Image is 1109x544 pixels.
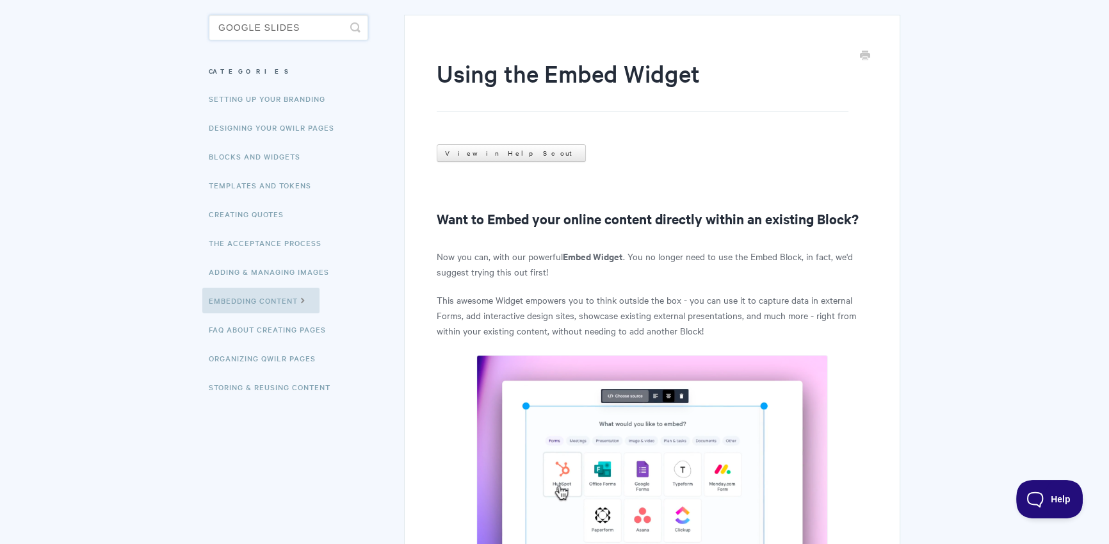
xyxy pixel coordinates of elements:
[209,86,335,111] a: Setting up your Branding
[437,208,868,229] h2: Want to Embed your online content directly within an existing Block?
[209,144,310,169] a: Blocks and Widgets
[202,288,320,313] a: Embedding Content
[209,230,331,256] a: The Acceptance Process
[209,345,325,371] a: Organizing Qwilr Pages
[209,60,368,83] h3: Categories
[563,249,623,263] strong: Embed Widget
[209,259,339,284] a: Adding & Managing Images
[1016,480,1083,518] iframe: Toggle Customer Support
[437,249,868,279] p: Now you can, with our powerful . You no longer need to use the Embed Block, in fact, we'd suggest...
[209,201,293,227] a: Creating Quotes
[437,144,586,162] a: View in Help Scout
[437,292,868,338] p: This awesome Widget empowers you to think outside the box - you can use it to capture data in ext...
[860,49,870,63] a: Print this Article
[437,57,848,112] h1: Using the Embed Widget
[209,115,344,140] a: Designing Your Qwilr Pages
[209,317,336,342] a: FAQ About Creating Pages
[209,15,368,40] input: Search
[209,172,321,198] a: Templates and Tokens
[209,374,340,400] a: Storing & Reusing Content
